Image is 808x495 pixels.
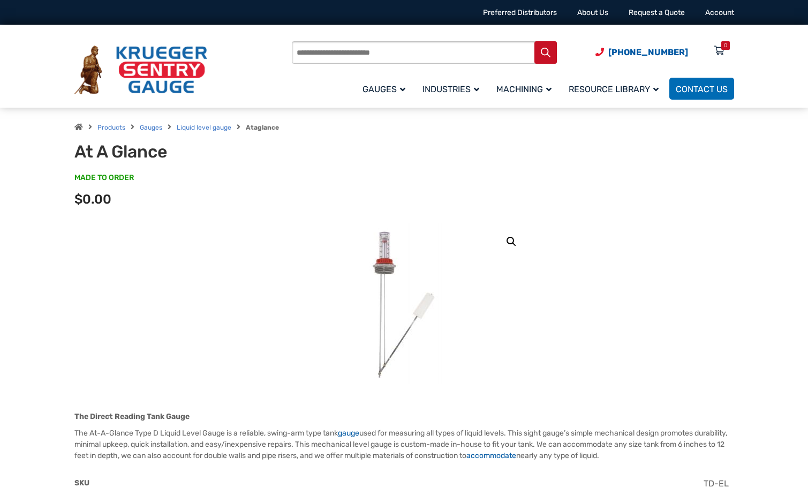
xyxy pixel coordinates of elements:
a: Liquid level gauge [177,124,231,131]
span: Machining [496,84,552,94]
a: Products [97,124,125,131]
span: Gauges [363,84,405,94]
img: Krueger Sentry Gauge [74,46,207,95]
img: At A Glance [339,223,468,384]
span: SKU [74,478,89,487]
span: $0.00 [74,192,111,207]
p: The At-A-Glance Type D Liquid Level Gauge is a reliable, swing-arm type tank used for measuring a... [74,427,734,461]
a: Resource Library [562,76,669,101]
strong: Ataglance [246,124,279,131]
span: [PHONE_NUMBER] [608,47,688,57]
span: Contact Us [676,84,728,94]
span: TD-EL [704,478,729,489]
div: 0 [724,41,727,50]
h1: At A Glance [74,141,338,162]
a: Machining [490,76,562,101]
a: Gauges [356,76,416,101]
a: View full-screen image gallery [502,232,521,251]
a: Phone Number (920) 434-8860 [595,46,688,59]
a: gauge [338,429,359,438]
span: Industries [422,84,479,94]
span: Resource Library [569,84,659,94]
a: accommodate [466,451,516,460]
a: Contact Us [669,78,734,100]
a: Industries [416,76,490,101]
a: Request a Quote [629,8,685,17]
strong: The Direct Reading Tank Gauge [74,412,190,421]
a: Account [705,8,734,17]
a: Gauges [140,124,162,131]
a: Preferred Distributors [483,8,557,17]
span: MADE TO ORDER [74,172,134,183]
a: About Us [577,8,608,17]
